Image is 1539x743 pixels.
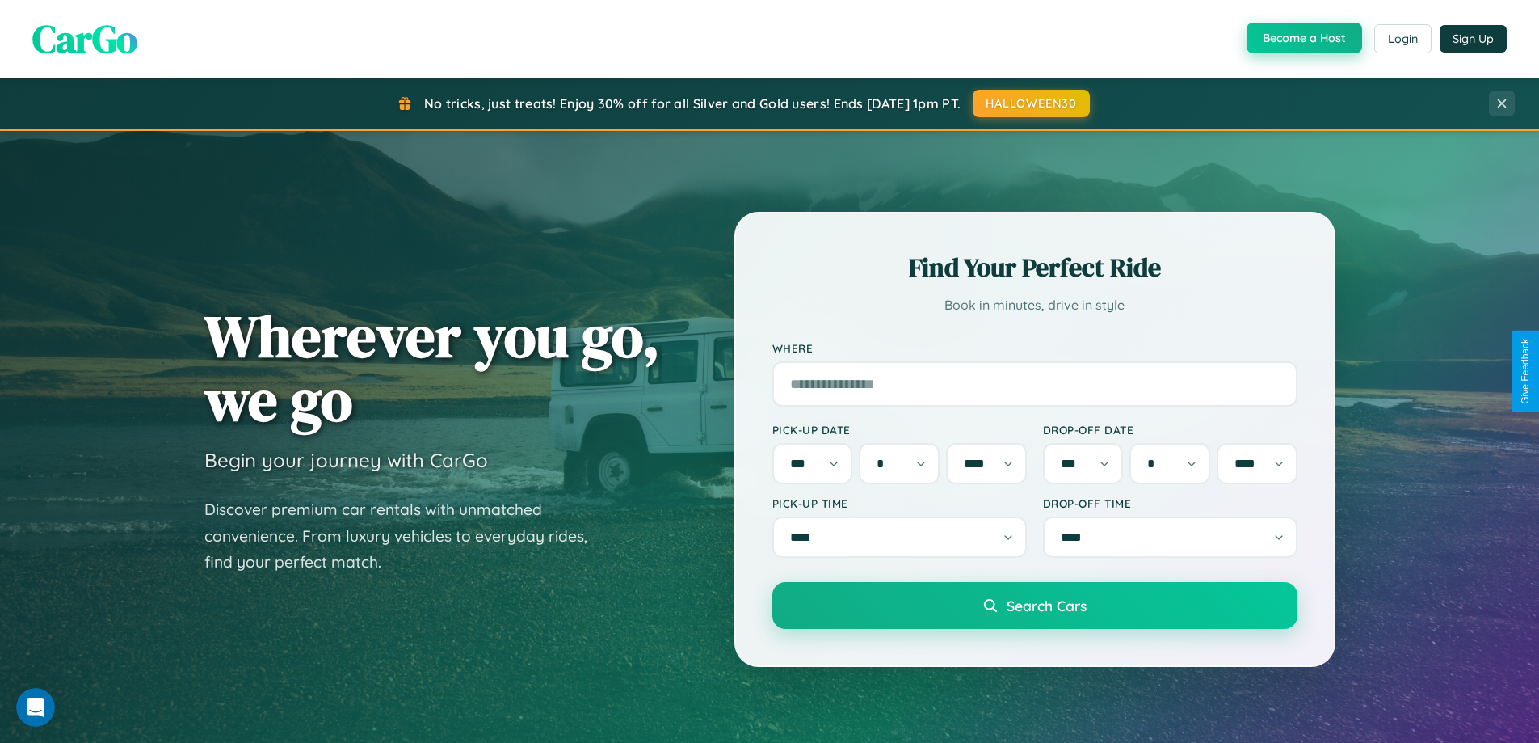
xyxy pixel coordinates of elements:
button: Search Cars [772,582,1297,629]
label: Where [772,341,1297,355]
div: Give Feedback [1520,339,1531,404]
label: Drop-off Date [1043,423,1297,437]
span: No tricks, just treats! Enjoy 30% off for all Silver and Gold users! Ends [DATE] 1pm PT. [424,95,961,112]
p: Discover premium car rentals with unmatched convenience. From luxury vehicles to everyday rides, ... [204,496,608,576]
h3: Begin your journey with CarGo [204,448,488,472]
h2: Find Your Perfect Ride [772,250,1297,285]
label: Pick-up Date [772,423,1027,437]
iframe: Intercom live chat [16,688,55,727]
button: Login [1374,24,1432,53]
button: Become a Host [1247,23,1362,53]
label: Drop-off Time [1043,496,1297,510]
button: HALLOWEEN30 [973,90,1090,117]
h1: Wherever you go, we go [204,304,660,432]
span: Search Cars [1007,597,1087,614]
p: Book in minutes, drive in style [772,293,1297,317]
span: CarGo [32,12,137,65]
label: Pick-up Time [772,496,1027,510]
button: Sign Up [1440,25,1507,53]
